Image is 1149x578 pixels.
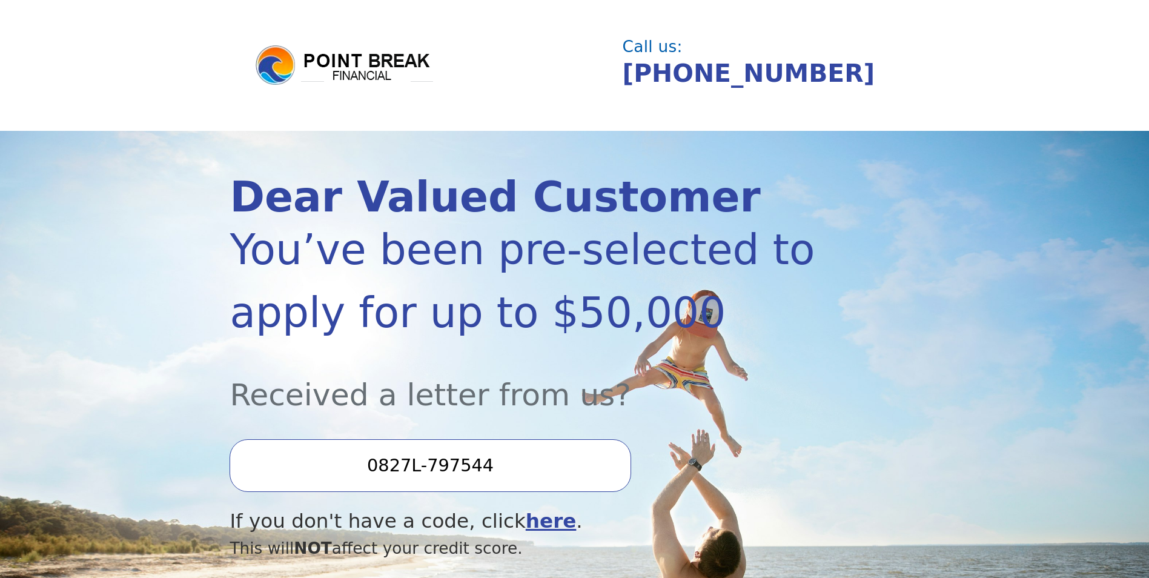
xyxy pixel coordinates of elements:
div: Call us: [623,39,910,55]
div: Dear Valued Customer [230,176,815,218]
img: logo.png [254,44,435,87]
input: Enter your Offer Code: [230,439,631,491]
a: here [526,510,577,533]
span: NOT [294,539,332,557]
a: [PHONE_NUMBER] [623,59,875,88]
div: Received a letter from us? [230,344,815,417]
div: You’ve been pre-selected to apply for up to $50,000 [230,218,815,344]
div: This will affect your credit score. [230,536,815,560]
div: If you don't have a code, click . [230,507,815,536]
